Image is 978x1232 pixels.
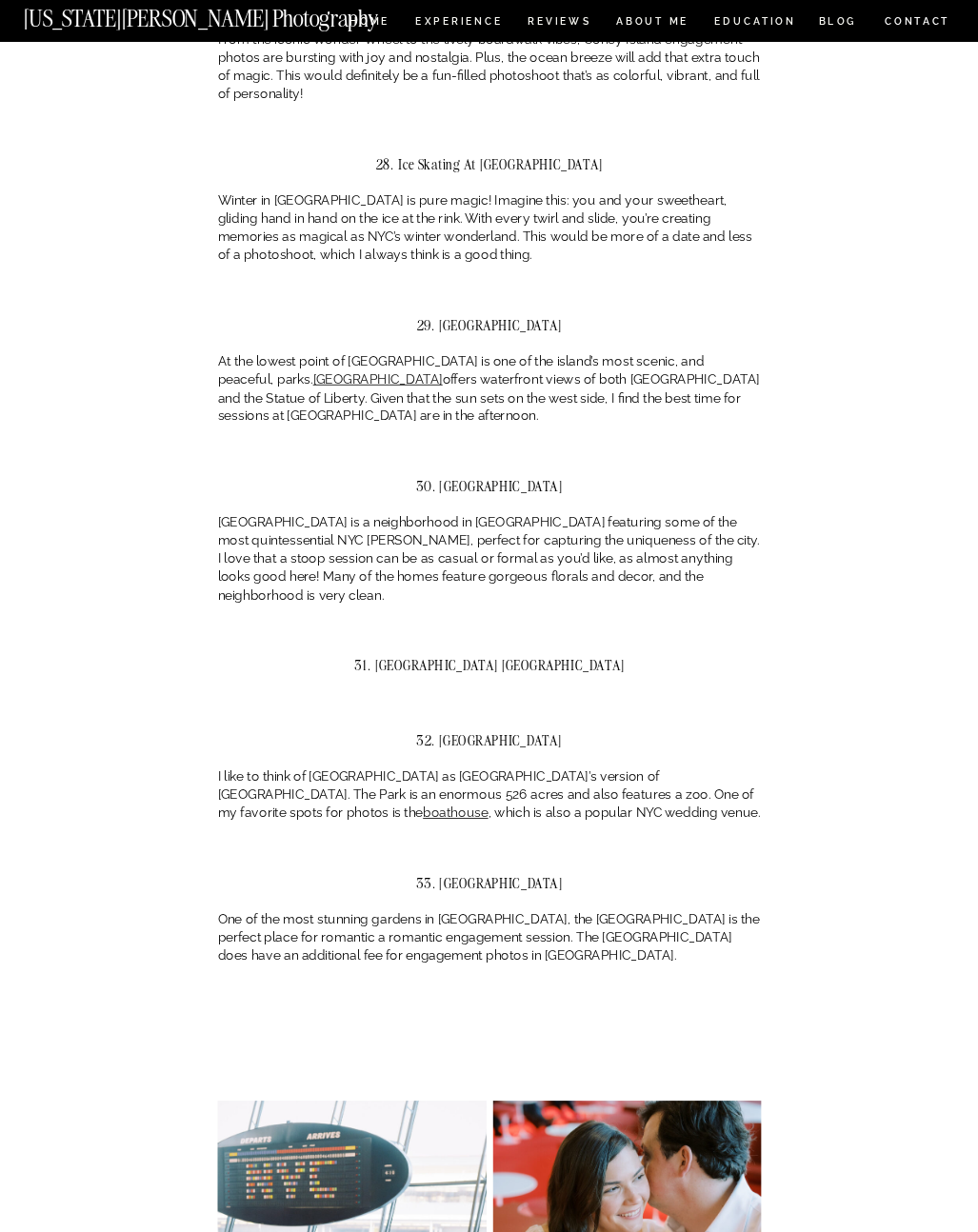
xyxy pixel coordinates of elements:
[218,514,762,606] p: [GEOGRAPHIC_DATA] is a neighborhood in [GEOGRAPHIC_DATA] featuring some of the most quintessentia...
[313,372,443,387] a: [GEOGRAPHIC_DATA]
[218,877,762,891] h2: 33. [GEOGRAPHIC_DATA]
[347,16,393,30] a: HOME
[218,734,762,748] h2: 32. [GEOGRAPHIC_DATA]
[24,9,433,23] a: [US_STATE][PERSON_NAME] Photography
[615,16,689,30] a: ABOUT ME
[415,16,501,30] a: Experience
[218,30,762,104] p: From the iconic Wonder Wheel to the lively boardwalk vibes, Coney Island engagement photos are bu...
[218,768,762,823] p: I like to think of [GEOGRAPHIC_DATA] as [GEOGRAPHIC_DATA]’s version of [GEOGRAPHIC_DATA]. The Par...
[218,353,762,427] p: At the lowest point of [GEOGRAPHIC_DATA] is one of the island’s most scenic, and peaceful, parks....
[884,12,951,30] a: CONTACT
[218,480,762,494] h2: 30. [GEOGRAPHIC_DATA]
[218,319,762,333] h2: 29. [GEOGRAPHIC_DATA]
[712,16,798,30] a: EDUCATION
[218,911,762,965] p: One of the most stunning gardens in [GEOGRAPHIC_DATA], the [GEOGRAPHIC_DATA] is the perfect place...
[218,659,762,673] h2: 31. [GEOGRAPHIC_DATA] [GEOGRAPHIC_DATA]
[218,191,762,265] p: Winter in [GEOGRAPHIC_DATA] is pure magic! Imagine this: you and your sweetheart, gliding hand in...
[528,16,589,30] a: REVIEWS
[423,805,488,821] a: boathouse
[818,16,857,30] a: BLOG
[218,158,762,172] h2: 28. Ice Skating At [GEOGRAPHIC_DATA]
